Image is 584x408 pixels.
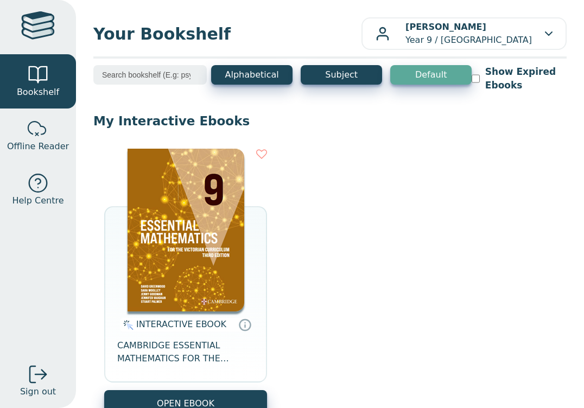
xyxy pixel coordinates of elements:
[120,318,134,331] img: interactive.svg
[7,140,69,153] span: Offline Reader
[301,65,382,85] button: Subject
[390,65,472,85] button: Default
[117,339,254,365] span: CAMBRIDGE ESSENTIAL MATHEMATICS FOR THE VICTORIAN CURRICULUM YEAR 9 EBOOK 3E
[128,149,244,311] img: 04b5599d-fef1-41b0-b233-59aa45d44596.png
[93,65,207,85] input: Search bookshelf (E.g: psychology)
[17,86,59,99] span: Bookshelf
[93,22,361,46] span: Your Bookshelf
[405,22,486,32] b: [PERSON_NAME]
[136,319,226,329] span: INTERACTIVE EBOOK
[361,17,567,50] button: [PERSON_NAME]Year 9 / [GEOGRAPHIC_DATA]
[238,318,251,331] a: Interactive eBooks are accessed online via the publisher’s portal. They contain interactive resou...
[20,385,56,398] span: Sign out
[485,65,567,92] label: Show Expired Ebooks
[12,194,64,207] span: Help Centre
[93,113,567,129] p: My Interactive Ebooks
[405,21,532,47] p: Year 9 / [GEOGRAPHIC_DATA]
[211,65,293,85] button: Alphabetical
